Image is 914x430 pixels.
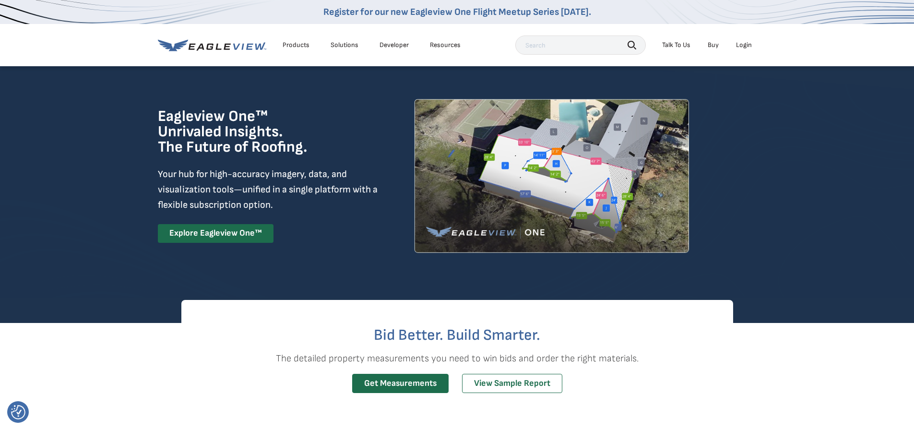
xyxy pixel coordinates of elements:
a: Register for our new Eagleview One Flight Meetup Series [DATE]. [323,6,591,18]
a: Get Measurements [352,374,449,394]
p: Your hub for high-accuracy imagery, data, and visualization tools—unified in a single platform wi... [158,167,380,213]
input: Search [515,36,646,55]
div: Talk To Us [662,41,690,49]
div: Login [736,41,752,49]
p: The detailed property measurements you need to win bids and order the right materials. [181,351,733,366]
a: View Sample Report [462,374,562,394]
a: Explore Eagleview One™ [158,224,273,243]
div: Resources [430,41,461,49]
a: Buy [708,41,719,49]
img: Revisit consent button [11,405,25,419]
div: Products [283,41,309,49]
h1: Eagleview One™ Unrivaled Insights. The Future of Roofing. [158,109,356,155]
div: Solutions [331,41,358,49]
a: Developer [380,41,409,49]
h2: Bid Better. Build Smarter. [181,328,733,343]
button: Consent Preferences [11,405,25,419]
